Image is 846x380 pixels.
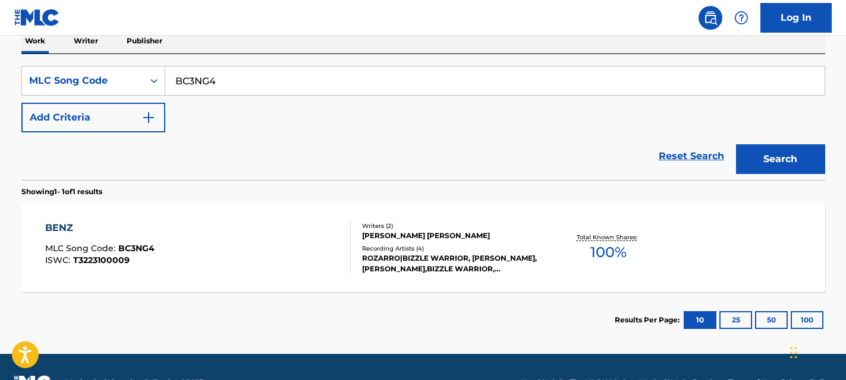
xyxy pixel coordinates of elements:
[787,323,846,380] iframe: Chat Widget
[141,110,156,125] img: 9d2ae6d4665cec9f34b9.svg
[653,143,730,169] a: Reset Search
[29,74,136,88] div: MLC Song Code
[73,255,130,265] span: T3223100009
[699,6,722,30] a: Public Search
[590,242,627,263] span: 100 %
[123,28,166,53] p: Publisher
[45,243,118,254] span: MLC Song Code :
[45,221,155,235] div: BENZ
[362,244,542,253] div: Recording Artists ( 4 )
[684,311,716,329] button: 10
[791,311,823,329] button: 100
[45,255,73,265] span: ISWC :
[729,6,753,30] div: Help
[577,233,640,242] p: Total Known Shares:
[615,315,683,325] p: Results Per Page:
[362,221,542,230] div: Writers ( 2 )
[21,66,825,180] form: Search Form
[755,311,788,329] button: 50
[21,103,165,132] button: Add Criteria
[362,253,542,274] div: ROZARRO|BIZZLE WARRIOR, [PERSON_NAME], [PERSON_NAME],BIZZLE WARRIOR, [PERSON_NAME], BIZZLE WARRIOR
[734,11,748,25] img: help
[790,335,797,370] div: Drag
[21,186,102,197] p: Showing 1 - 1 of 1 results
[760,3,832,33] a: Log In
[21,28,49,53] p: Work
[362,230,542,241] div: [PERSON_NAME] [PERSON_NAME]
[736,144,825,174] button: Search
[14,9,60,26] img: MLC Logo
[21,203,825,292] a: BENZMLC Song Code:BC3NG4ISWC:T3223100009Writers (2)[PERSON_NAME] [PERSON_NAME]Recording Artists (...
[703,11,718,25] img: search
[118,243,155,254] span: BC3NG4
[70,28,102,53] p: Writer
[719,311,752,329] button: 25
